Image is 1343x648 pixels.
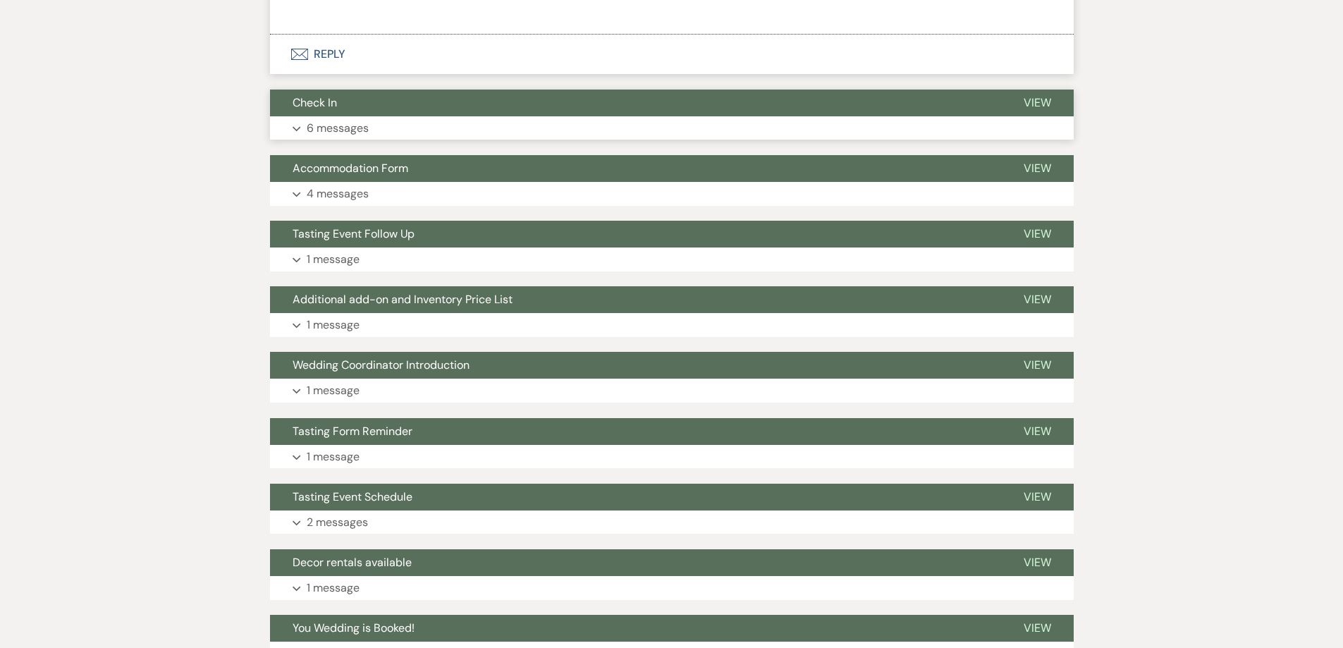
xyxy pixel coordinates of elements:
[307,513,368,532] p: 2 messages
[270,116,1074,140] button: 6 messages
[1024,292,1051,307] span: View
[270,155,1001,182] button: Accommodation Form
[1001,418,1074,445] button: View
[270,379,1074,403] button: 1 message
[307,250,360,269] p: 1 message
[270,313,1074,337] button: 1 message
[307,579,360,597] p: 1 message
[1001,155,1074,182] button: View
[270,418,1001,445] button: Tasting Form Reminder
[1024,424,1051,439] span: View
[293,292,513,307] span: Additional add-on and Inventory Price List
[1001,90,1074,116] button: View
[307,185,369,203] p: 4 messages
[270,182,1074,206] button: 4 messages
[270,221,1001,247] button: Tasting Event Follow Up
[307,316,360,334] p: 1 message
[270,286,1001,313] button: Additional add-on and Inventory Price List
[293,621,415,635] span: You Wedding is Booked!
[270,352,1001,379] button: Wedding Coordinator Introduction
[293,424,412,439] span: Tasting Form Reminder
[1024,161,1051,176] span: View
[270,615,1001,642] button: You Wedding is Booked!
[270,484,1001,511] button: Tasting Event Schedule
[293,489,412,504] span: Tasting Event Schedule
[270,549,1001,576] button: Decor rentals available
[1024,489,1051,504] span: View
[1024,357,1051,372] span: View
[1001,484,1074,511] button: View
[1024,621,1051,635] span: View
[293,95,337,110] span: Check In
[1001,352,1074,379] button: View
[1001,286,1074,313] button: View
[307,381,360,400] p: 1 message
[270,511,1074,534] button: 2 messages
[293,161,408,176] span: Accommodation Form
[270,35,1074,74] button: Reply
[293,357,470,372] span: Wedding Coordinator Introduction
[270,576,1074,600] button: 1 message
[1024,555,1051,570] span: View
[1024,95,1051,110] span: View
[270,445,1074,469] button: 1 message
[1001,615,1074,642] button: View
[270,247,1074,271] button: 1 message
[1001,221,1074,247] button: View
[307,448,360,466] p: 1 message
[293,226,415,241] span: Tasting Event Follow Up
[1024,226,1051,241] span: View
[307,119,369,137] p: 6 messages
[270,90,1001,116] button: Check In
[1001,549,1074,576] button: View
[293,555,412,570] span: Decor rentals available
